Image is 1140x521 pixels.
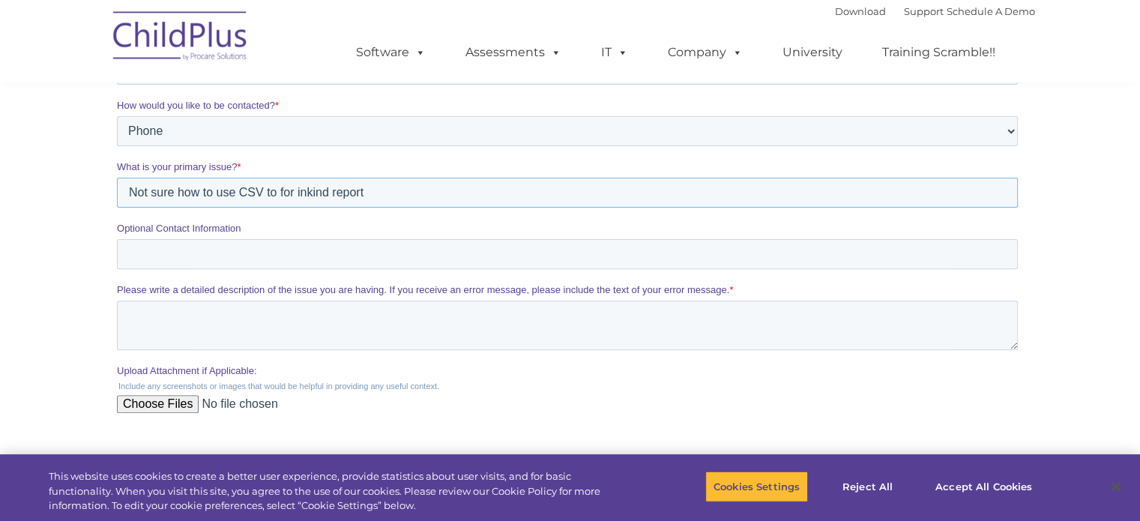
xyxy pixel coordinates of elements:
a: IT [586,37,643,67]
a: Looks like you've opted out of email communication. Click here to get an email and opt back in. [4,196,413,207]
span: Phone number [453,148,517,160]
span: Last name [453,87,499,98]
a: Support [904,5,944,17]
a: Download [835,5,886,17]
img: ChildPlus by Procare Solutions [106,1,256,76]
a: Company [653,37,758,67]
a: Schedule A Demo [947,5,1035,17]
button: Accept All Cookies [927,471,1040,502]
button: Reject All [821,471,914,502]
div: This website uses cookies to create a better user experience, provide statistics about user visit... [49,469,627,514]
button: Cookies Settings [705,471,808,502]
font: | [835,5,1035,17]
a: University [767,37,857,67]
a: Assessments [450,37,576,67]
a: Training Scramble!! [867,37,1010,67]
button: Close [1100,470,1133,503]
a: Software [341,37,441,67]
